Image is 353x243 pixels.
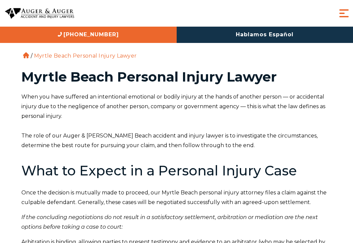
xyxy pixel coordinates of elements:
[21,214,318,230] i: If the concluding negotiations do not result in a satisfactory settlement, arbitration or mediati...
[5,8,74,19] img: Auger & Auger Accident and Injury Lawyers Logo
[21,70,332,84] h1: Myrtle Beach Personal Injury Lawyer
[21,131,332,150] p: The role of our Auger & [PERSON_NAME] Beach accident and injury lawyer is to investigate the circ...
[23,52,29,58] a: Home
[32,53,139,59] li: Myrtle Beach Personal Injury Lawyer
[21,163,332,178] h2: What to Expect in a Personal Injury Case
[337,7,351,20] button: Menu
[21,188,332,207] p: Once the decision is mutually made to proceed, our Myrtle Beach personal injury attorney files a ...
[21,92,332,121] p: When you have suffered an intentional emotional or bodily injury at the hands of another person —...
